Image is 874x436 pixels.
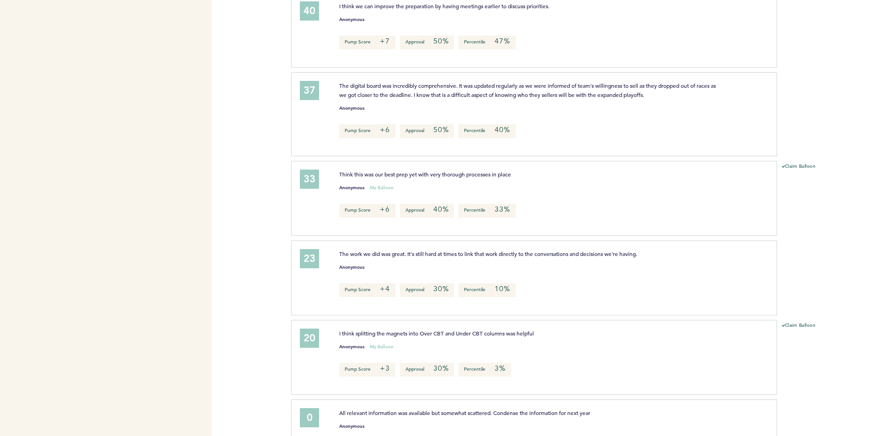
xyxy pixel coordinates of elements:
span: All relevant information was available but somewhat scattered. Condense the information for next ... [339,409,590,416]
p: Pump Score [339,124,395,138]
p: Pump Score [339,283,395,297]
p: Percentile [458,204,515,218]
small: Anonymous [339,345,364,349]
div: 33 [300,170,319,189]
small: Anonymous [339,186,364,190]
p: Pump Score [339,36,395,49]
div: 20 [300,329,319,348]
p: Pump Score [339,363,395,377]
small: Anonymous [339,17,364,22]
p: Approval [400,36,454,49]
em: +7 [380,37,390,46]
em: 10% [495,284,510,293]
span: The digital board was incredibly comprehensive. It was updated regularly as we were informed of t... [339,82,717,98]
div: 40 [300,1,319,21]
p: Percentile [458,36,515,49]
span: I think splitting the magnets into Over CBT and Under CBT columns was helpful [339,330,534,337]
em: +6 [380,205,390,214]
em: 50% [433,125,448,134]
span: Think this was our best prep yet with very thorough processes in place [339,170,511,178]
p: Approval [400,283,454,297]
p: Approval [400,363,454,377]
div: 0 [300,408,319,427]
button: Claim Balloon [782,163,816,170]
small: Anonymous [339,106,364,111]
em: 40% [433,205,448,214]
p: Percentile [458,283,515,297]
small: My Balloon [370,345,394,349]
small: Anonymous [339,424,364,429]
p: Approval [400,204,454,218]
small: Anonymous [339,265,364,270]
p: Approval [400,124,454,138]
div: 23 [300,249,319,268]
div: 37 [300,81,319,100]
em: 33% [495,205,510,214]
span: The work we did was great. It's still hard at times to link that work directly to the conversatio... [339,250,637,257]
em: 50% [433,37,448,46]
span: I think we can improve the preparation by having meetings earlier to discuss priorities. [339,2,549,10]
p: Percentile [458,363,511,377]
em: +6 [380,125,390,134]
em: 30% [433,364,448,373]
em: 40% [495,125,510,134]
em: 30% [433,284,448,293]
em: 3% [495,364,506,373]
em: +3 [380,364,390,373]
small: My Balloon [370,186,394,190]
p: Percentile [458,124,515,138]
button: Claim Balloon [782,322,816,330]
p: Pump Score [339,204,395,218]
em: +4 [380,284,390,293]
em: 47% [495,37,510,46]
